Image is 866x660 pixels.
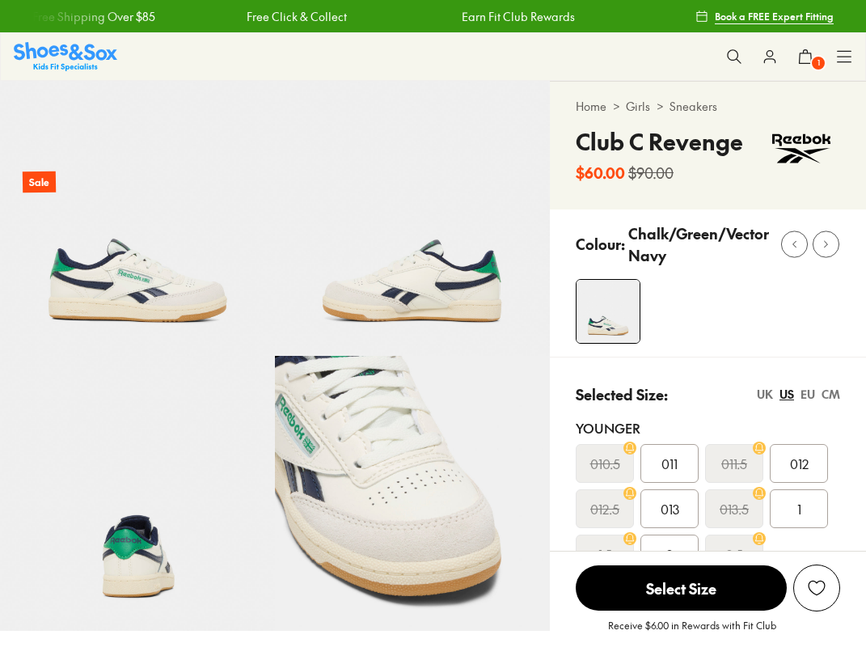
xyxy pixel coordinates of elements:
[757,386,773,403] div: UK
[598,544,612,564] s: 1.5
[661,499,679,518] span: 013
[670,98,717,115] a: Sneakers
[576,125,743,159] h4: Club C Revenge
[793,565,840,611] button: Add to Wishlist
[14,42,117,70] a: Shoes & Sox
[779,386,794,403] div: US
[628,162,674,184] s: $90.00
[23,171,56,193] p: Sale
[576,418,840,438] div: Younger
[608,618,776,647] p: Receive $6.00 in Rewards with Fit Club
[590,499,619,518] s: 012.5
[576,383,668,405] p: Selected Size:
[576,565,787,611] span: Select Size
[576,233,625,255] p: Colour:
[695,2,834,31] a: Book a FREE Expert Fitting
[810,55,826,71] span: 1
[590,454,620,473] s: 010.5
[275,356,550,631] img: 7-543089_1
[626,98,650,115] a: Girls
[244,8,344,25] a: Free Click & Collect
[666,544,673,564] span: 2
[720,499,749,518] s: 013.5
[726,544,743,564] s: 2.5
[576,98,606,115] a: Home
[29,8,152,25] a: Free Shipping Over $85
[576,162,625,184] b: $60.00
[715,9,834,23] span: Book a FREE Expert Fitting
[797,499,801,518] span: 1
[788,39,823,74] button: 1
[801,386,815,403] div: EU
[576,565,787,611] button: Select Size
[661,454,678,473] span: 011
[822,386,840,403] div: CM
[275,81,550,356] img: 5-543087_1
[576,98,840,115] div: > >
[577,280,640,343] img: 4-543086_1
[458,8,572,25] a: Earn Fit Club Rewards
[790,454,809,473] span: 012
[721,454,747,473] s: 011.5
[763,125,840,173] img: Vendor logo
[628,222,769,266] p: Chalk/Green/Vector Navy
[14,42,117,70] img: SNS_Logo_Responsive.svg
